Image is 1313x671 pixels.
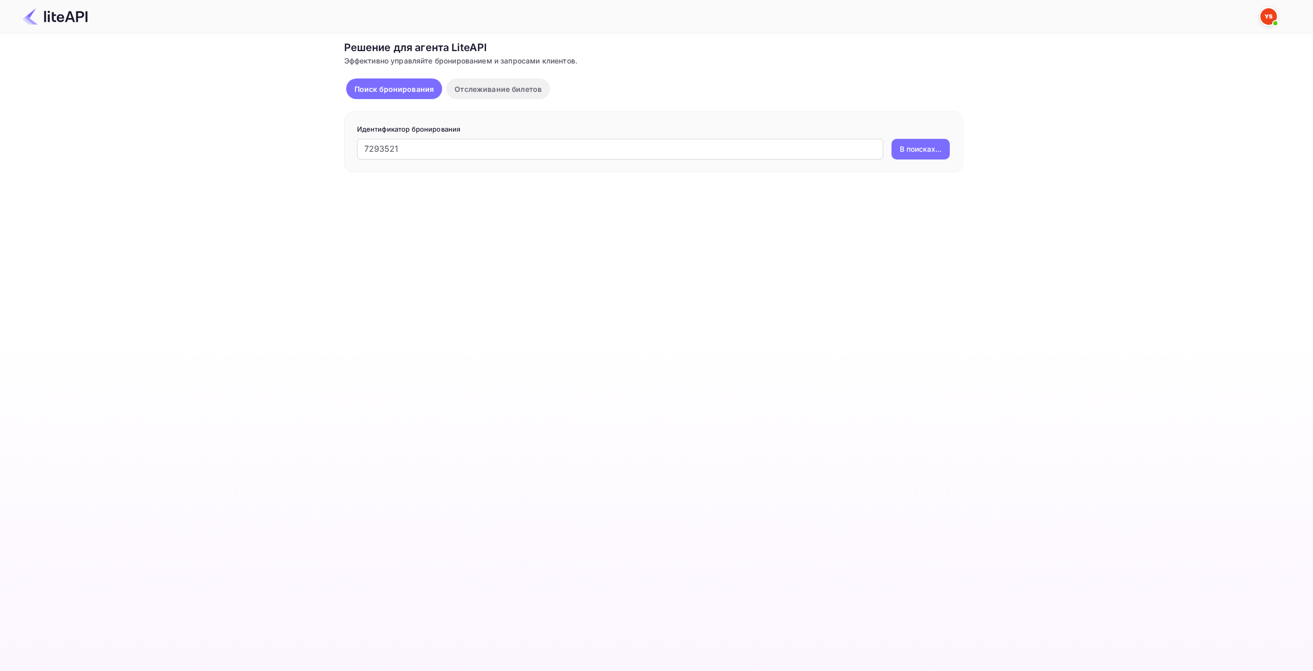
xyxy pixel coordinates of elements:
[23,8,88,25] img: Логотип LiteAPI
[455,85,542,93] ya-tr-span: Отслеживание билетов
[891,139,950,159] button: В поисках...
[354,85,434,93] ya-tr-span: Поиск бронирования
[344,41,488,54] ya-tr-span: Решение для агента LiteAPI
[357,139,883,159] input: Введите идентификатор бронирования (например, 63782194)
[344,56,578,65] ya-tr-span: Эффективно управляйте бронированием и запросами клиентов.
[900,143,942,154] ya-tr-span: В поисках...
[357,125,461,133] ya-tr-span: Идентификатор бронирования
[1260,8,1277,25] img: Служба Поддержки Яндекса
